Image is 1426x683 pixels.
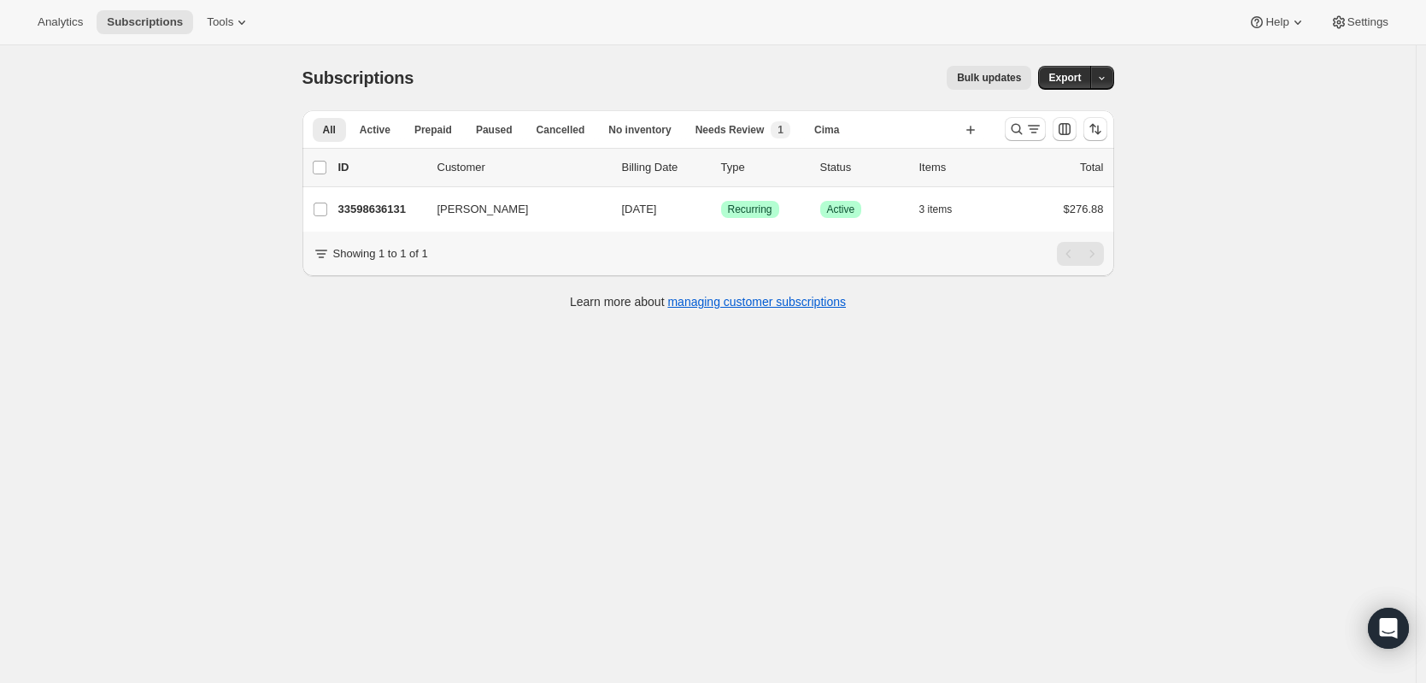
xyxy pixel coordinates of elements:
div: 33598636131[PERSON_NAME][DATE]SuccessRecurringSuccessActive3 items$276.88 [338,197,1104,221]
span: Export [1048,71,1081,85]
button: 3 items [919,197,971,221]
button: Tools [197,10,261,34]
div: Items [919,159,1005,176]
p: Total [1080,159,1103,176]
span: Needs Review [695,123,765,137]
p: Learn more about [570,293,846,310]
span: Help [1265,15,1288,29]
button: [PERSON_NAME] [427,196,598,223]
button: Analytics [27,10,93,34]
p: 33598636131 [338,201,424,218]
span: Subscriptions [107,15,183,29]
span: All [323,123,336,137]
span: [PERSON_NAME] [437,201,529,218]
nav: Pagination [1057,242,1104,266]
button: Subscriptions [97,10,193,34]
span: Tools [207,15,233,29]
span: Active [827,203,855,216]
button: Customize table column order and visibility [1053,117,1077,141]
a: managing customer subscriptions [667,295,846,309]
span: Cancelled [537,123,585,137]
span: Analytics [38,15,83,29]
button: Help [1238,10,1316,34]
span: Prepaid [414,123,452,137]
button: Export [1038,66,1091,90]
button: Sort the results [1083,117,1107,141]
span: Bulk updates [957,71,1021,85]
span: 1 [778,123,783,137]
span: [DATE] [622,203,657,215]
span: Active [360,123,390,137]
span: Settings [1347,15,1388,29]
p: ID [338,159,424,176]
p: Customer [437,159,608,176]
span: Recurring [728,203,772,216]
div: Open Intercom Messenger [1368,608,1409,649]
p: Status [820,159,906,176]
button: Bulk updates [947,66,1031,90]
span: 3 items [919,203,953,216]
span: Subscriptions [302,68,414,87]
span: No inventory [608,123,671,137]
span: $276.88 [1064,203,1104,215]
button: Settings [1320,10,1399,34]
p: Billing Date [622,159,707,176]
button: Search and filter results [1005,117,1046,141]
span: Paused [476,123,513,137]
button: Create new view [957,118,984,142]
span: Cima [814,123,839,137]
div: Type [721,159,807,176]
p: Showing 1 to 1 of 1 [333,245,428,262]
div: IDCustomerBilling DateTypeStatusItemsTotal [338,159,1104,176]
